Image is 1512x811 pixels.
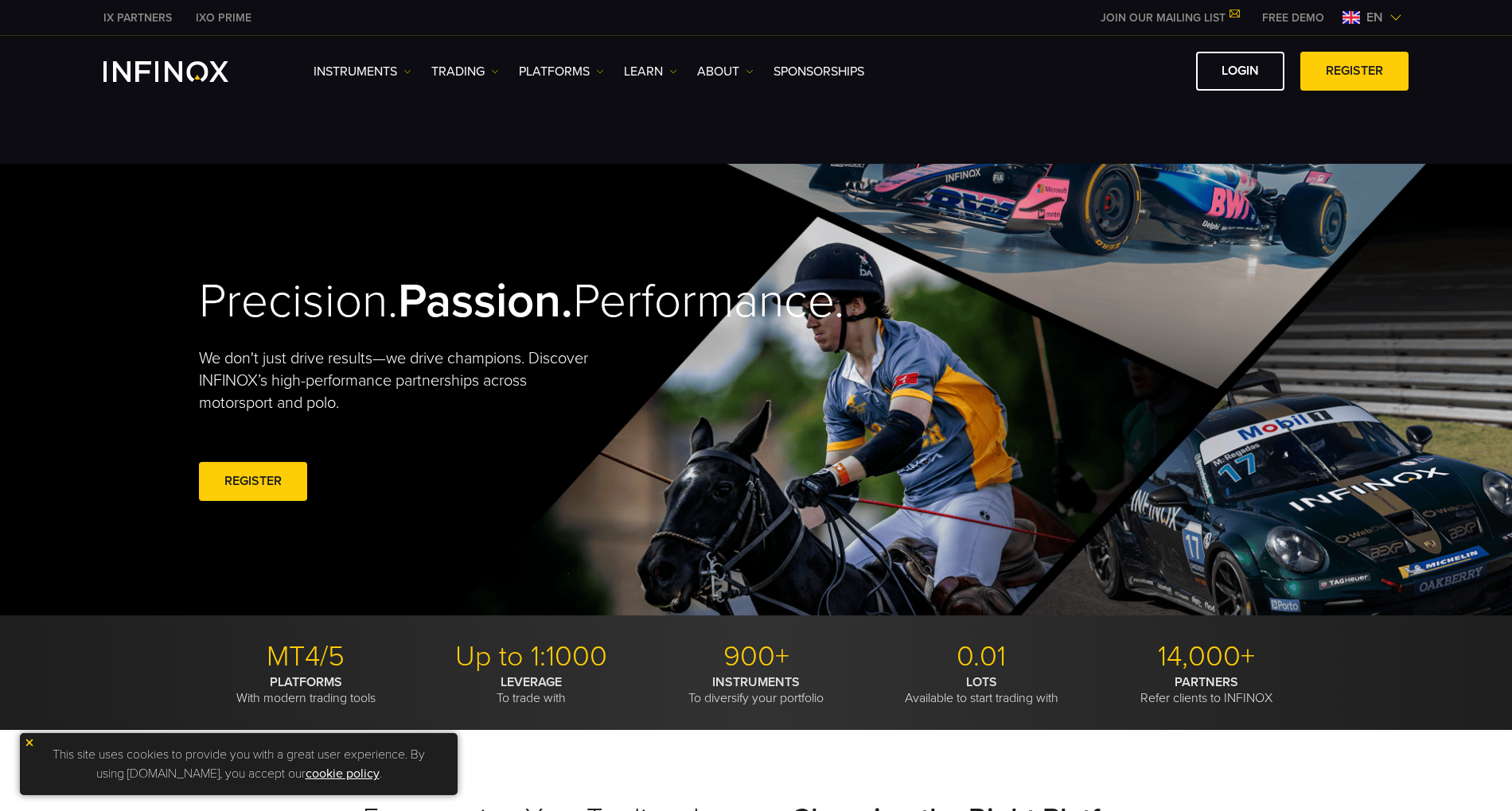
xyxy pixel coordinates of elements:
p: We don't just drive results—we drive champions. Discover INFINOX’s high-performance partnerships ... [199,347,600,414]
a: INFINOX MENU [1250,10,1336,26]
p: 900+ [649,639,863,674]
a: Learn [624,62,677,81]
span: en [1360,8,1389,27]
a: REGISTER [1300,52,1409,91]
p: Available to start trading with [875,674,1088,706]
p: Up to 1:1000 [424,639,637,674]
p: To diversify your portfolio [649,674,863,706]
strong: Passion. [398,273,573,330]
p: 0.01 [875,639,1088,674]
img: yellow close icon [24,737,35,748]
strong: PARTNERS [1175,674,1238,690]
p: Refer clients to INFINOX [1100,674,1313,706]
p: To trade with [424,674,637,706]
a: ABOUT [697,62,754,81]
a: PLATFORMS [519,62,604,81]
a: INFINOX [92,10,184,26]
a: REGISTER [199,462,307,501]
h2: Precision. Performance. [199,273,700,331]
strong: INSTRUMENTS [712,674,800,690]
p: This site uses cookies to provide you with a great user experience. By using [DOMAIN_NAME], you a... [28,741,450,787]
strong: LEVERAGE [501,674,562,690]
strong: LOTS [966,674,997,690]
a: LOGIN [1196,52,1284,91]
p: 14,000+ [1100,639,1313,674]
a: JOIN OUR MAILING LIST [1089,11,1250,25]
strong: PLATFORMS [270,674,342,690]
a: SPONSORSHIPS [774,62,864,81]
a: INFINOX Logo [103,61,266,82]
a: TRADING [431,62,499,81]
p: With modern trading tools [199,674,412,706]
a: cookie policy [306,766,380,782]
a: INFINOX [184,10,263,26]
p: MT4/5 [199,639,412,674]
a: Instruments [314,62,411,81]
